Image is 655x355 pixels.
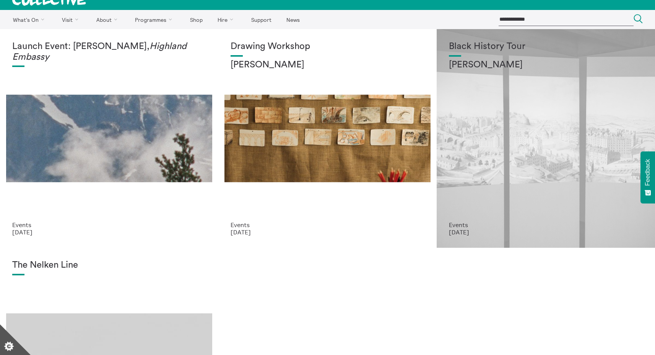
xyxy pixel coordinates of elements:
p: Events [449,221,643,228]
a: Annie Lord Drawing Workshop [PERSON_NAME] Events [DATE] [218,29,437,248]
a: News [280,10,306,29]
p: [DATE] [449,229,643,236]
a: Programmes [128,10,182,29]
h1: Black History Tour [449,41,643,52]
span: Feedback [644,159,651,186]
a: Collective Panorama June 2025 small file 7 Black History Tour [PERSON_NAME] Events [DATE] [437,29,655,248]
p: [DATE] [231,229,424,236]
button: Feedback - Show survey [640,151,655,203]
a: About [89,10,127,29]
h2: [PERSON_NAME] [449,60,643,70]
p: Events [231,221,424,228]
h1: Launch Event: [PERSON_NAME], [12,41,206,62]
h1: The Nelken Line [12,260,206,271]
p: [DATE] [12,229,206,236]
h2: [PERSON_NAME] [231,60,424,70]
h1: Drawing Workshop [231,41,424,52]
p: Events [12,221,206,228]
a: Shop [183,10,209,29]
a: Hire [211,10,243,29]
em: Highland Embassy [12,42,187,62]
a: What's On [6,10,54,29]
a: Support [244,10,278,29]
a: Visit [55,10,88,29]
